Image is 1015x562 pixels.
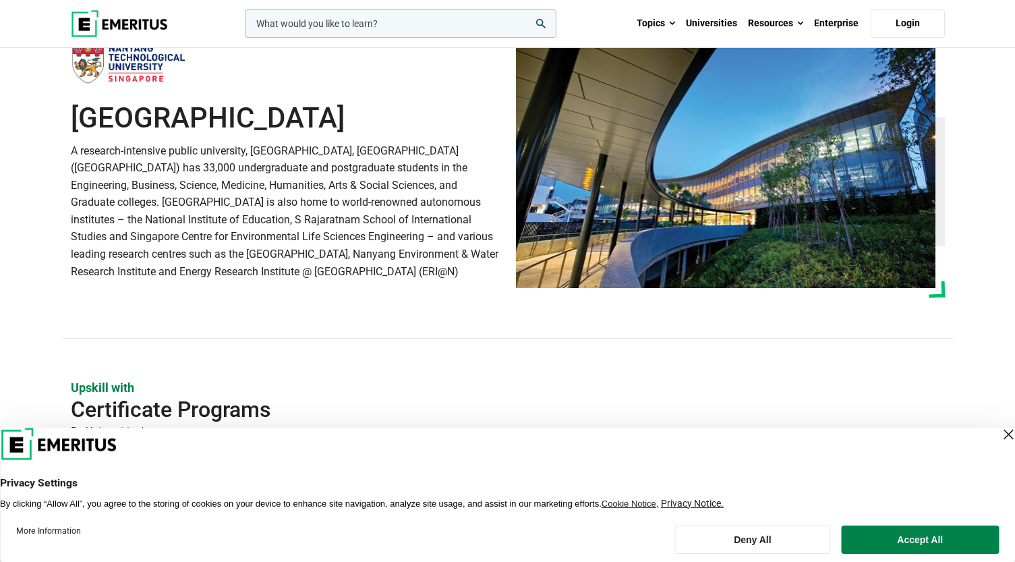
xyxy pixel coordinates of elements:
p: A research-intensive public university, [GEOGRAPHIC_DATA], [GEOGRAPHIC_DATA] ([GEOGRAPHIC_DATA]) ... [71,142,500,281]
input: woocommerce-product-search-field-0 [245,9,556,38]
p: By Universities* [71,423,945,441]
a: Login [871,9,945,38]
h1: [GEOGRAPHIC_DATA] [71,101,500,135]
img: Nanyang Technological University [71,41,185,84]
p: Upskill with [71,379,945,396]
h2: Certificate Programs [71,396,857,423]
img: Nanyang Technological University [516,40,935,288]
